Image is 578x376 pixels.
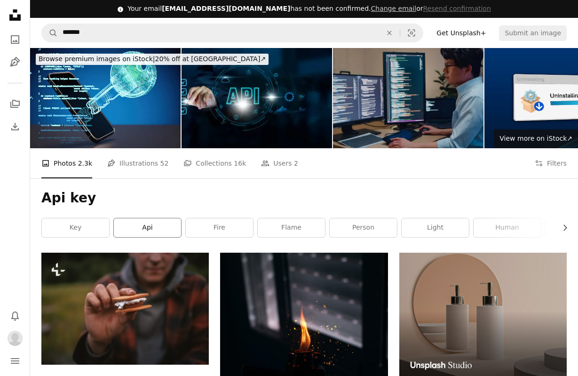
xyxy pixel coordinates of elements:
a: Illustrations [6,53,24,72]
img: Cybersecurity Digital Key With Smartphone Interface [30,48,181,148]
button: Profile [6,329,24,348]
a: Users 2 [261,148,298,178]
div: Your email has not been confirmed. [127,4,491,14]
h1: Api key [41,190,567,207]
button: Clear [379,24,400,42]
a: human [474,218,541,237]
button: Notifications [6,306,24,325]
a: a man holding a piece of food in his hand [41,304,209,313]
button: Filters [535,148,567,178]
span: [EMAIL_ADDRESS][DOMAIN_NAME] [162,5,290,12]
a: Download History [6,117,24,136]
button: scroll list to the right [556,218,567,237]
img: API: Businessman checks API platform technology and checklist approves, Integration of Business o... [182,48,332,148]
span: 20% off at [GEOGRAPHIC_DATA] ↗ [39,55,266,63]
a: Change email [371,5,416,12]
span: 2 [294,158,298,168]
span: Browse premium images on iStock | [39,55,155,63]
a: Photos [6,30,24,49]
a: person [330,218,397,237]
form: Find visuals sitewide [41,24,423,42]
a: api [114,218,181,237]
button: Resend confirmation [423,4,491,14]
button: Submit an image [499,25,567,40]
a: flame [258,218,325,237]
a: key [42,218,109,237]
a: Illustrations 52 [107,148,168,178]
a: Collections [6,95,24,113]
a: Collections 16k [183,148,246,178]
button: Visual search [400,24,423,42]
img: a man holding a piece of food in his hand [41,253,209,365]
a: Browse premium images on iStock|20% off at [GEOGRAPHIC_DATA]↗ [30,48,274,71]
img: Young Asian man software developers using computer to write code sitting at desk with multiple sc... [333,48,483,148]
a: fire [186,218,253,237]
a: Get Unsplash+ [431,25,491,40]
button: Menu [6,352,24,370]
span: or [371,5,491,12]
a: person holding lighter with fire [220,354,388,363]
img: Avatar of user harish harish [8,331,23,346]
span: View more on iStock ↗ [499,135,572,142]
button: Search Unsplash [42,24,58,42]
span: 16k [234,158,246,168]
a: View more on iStock↗ [494,129,578,148]
span: 52 [160,158,169,168]
a: Home — Unsplash [6,6,24,26]
a: light [402,218,469,237]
